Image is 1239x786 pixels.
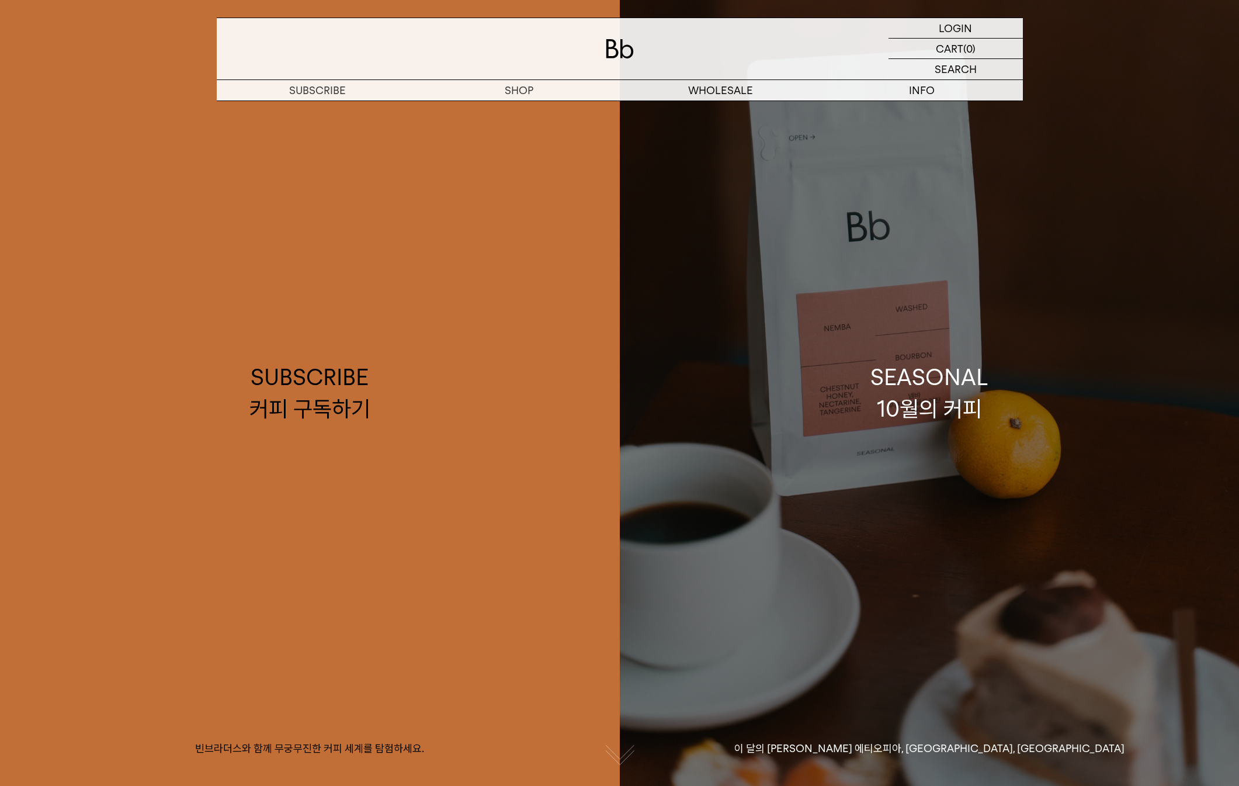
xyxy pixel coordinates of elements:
[935,59,977,79] p: SEARCH
[889,39,1023,59] a: CART (0)
[870,362,988,424] div: SEASONAL 10월의 커피
[418,80,620,101] a: SHOP
[889,18,1023,39] a: LOGIN
[963,39,976,58] p: (0)
[217,80,418,101] a: SUBSCRIBE
[249,362,370,424] div: SUBSCRIBE 커피 구독하기
[606,39,634,58] img: 로고
[936,39,963,58] p: CART
[620,80,821,101] p: WHOLESALE
[821,80,1023,101] p: INFO
[939,18,972,38] p: LOGIN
